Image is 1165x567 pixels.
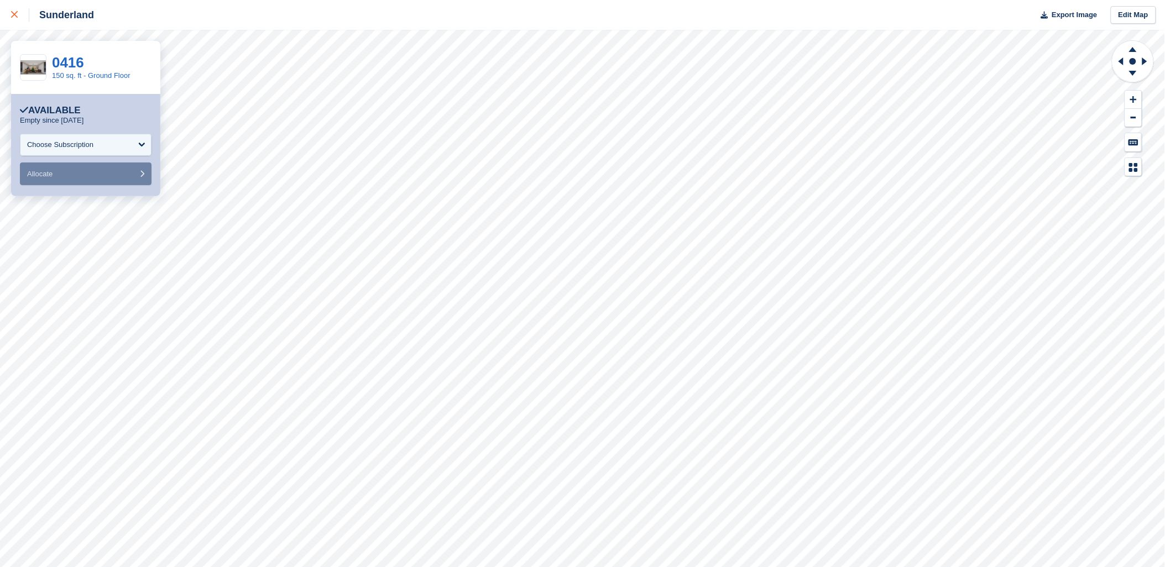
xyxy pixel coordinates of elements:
[52,71,130,80] a: 150 sq. ft - Ground Floor
[1052,9,1097,20] span: Export Image
[29,8,94,22] div: Sunderland
[20,105,81,116] div: Available
[20,60,46,75] img: 150%20SQ.FT-2.jpg
[1035,6,1098,24] button: Export Image
[52,54,84,71] a: 0416
[1125,158,1142,176] button: Map Legend
[1111,6,1156,24] a: Edit Map
[27,170,53,178] span: Allocate
[27,139,93,150] div: Choose Subscription
[1125,109,1142,127] button: Zoom Out
[1125,133,1142,151] button: Keyboard Shortcuts
[20,162,151,185] button: Allocate
[20,116,83,125] p: Empty since [DATE]
[1125,91,1142,109] button: Zoom In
